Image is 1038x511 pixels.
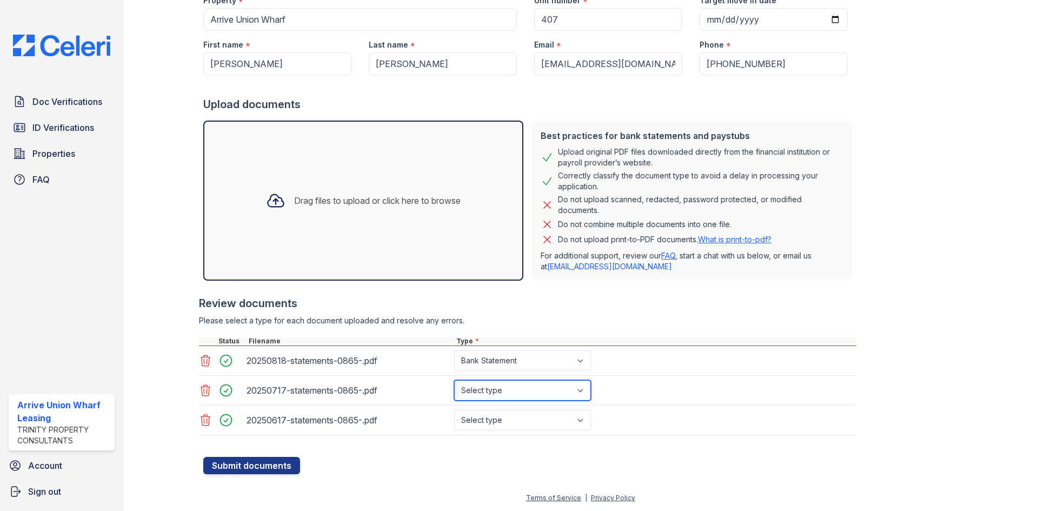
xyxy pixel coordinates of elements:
[247,352,450,369] div: 20250818-statements-0865-.pdf
[541,250,843,272] p: For additional support, review our , start a chat with us below, or email us at
[534,39,554,50] label: Email
[247,337,454,346] div: Filename
[199,296,856,311] div: Review documents
[247,382,450,399] div: 20250717-statements-0865-.pdf
[32,173,50,186] span: FAQ
[17,424,110,446] div: Trinity Property Consultants
[369,39,408,50] label: Last name
[9,117,115,138] a: ID Verifications
[28,459,62,472] span: Account
[17,399,110,424] div: Arrive Union Wharf Leasing
[32,121,94,134] span: ID Verifications
[9,91,115,112] a: Doc Verifications
[9,169,115,190] a: FAQ
[547,262,672,271] a: [EMAIL_ADDRESS][DOMAIN_NAME]
[698,235,771,244] a: What is print-to-pdf?
[454,337,856,346] div: Type
[585,494,587,502] div: |
[591,494,635,502] a: Privacy Policy
[203,457,300,474] button: Submit documents
[661,251,675,260] a: FAQ
[558,234,771,245] p: Do not upload print-to-PDF documents.
[247,412,450,429] div: 20250617-statements-0865-.pdf
[526,494,581,502] a: Terms of Service
[199,315,856,326] div: Please select a type for each document uploaded and resolve any errors.
[32,95,102,108] span: Doc Verifications
[558,170,843,192] div: Correctly classify the document type to avoid a delay in processing your application.
[558,194,843,216] div: Do not upload scanned, redacted, password protected, or modified documents.
[203,97,856,112] div: Upload documents
[216,337,247,346] div: Status
[9,143,115,164] a: Properties
[700,39,724,50] label: Phone
[558,218,731,231] div: Do not combine multiple documents into one file.
[32,147,75,160] span: Properties
[558,147,843,168] div: Upload original PDF files downloaded directly from the financial institution or payroll provider’...
[4,35,119,56] img: CE_Logo_Blue-a8612792a0a2168367f1c8372b55b34899dd931a85d93a1a3d3e32e68fde9ad4.png
[4,481,119,502] a: Sign out
[203,39,243,50] label: First name
[28,485,61,498] span: Sign out
[294,194,461,207] div: Drag files to upload or click here to browse
[4,455,119,476] a: Account
[541,129,843,142] div: Best practices for bank statements and paystubs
